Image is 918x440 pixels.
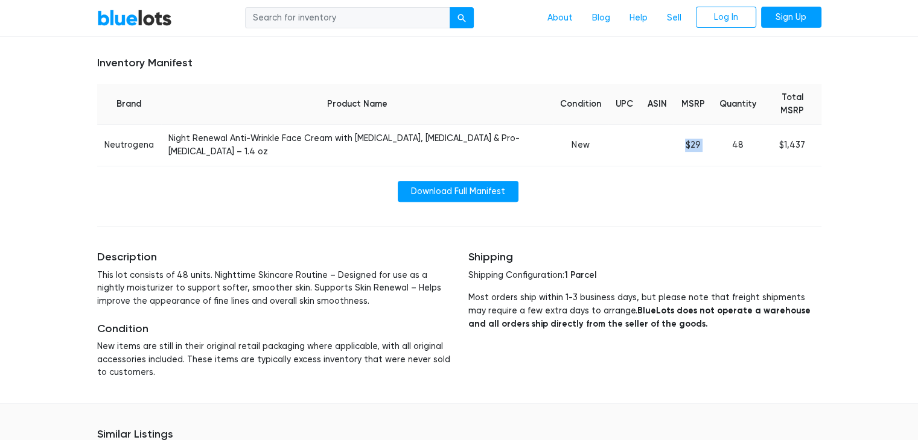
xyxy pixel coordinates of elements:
[620,7,657,30] a: Help
[97,84,161,125] th: Brand
[553,84,608,125] th: Condition
[674,125,712,166] td: $29
[538,7,582,30] a: About
[97,57,821,70] h5: Inventory Manifest
[468,251,821,264] h5: Shipping
[763,84,821,125] th: Total MSRP
[582,7,620,30] a: Blog
[398,181,518,203] a: Download Full Manifest
[468,305,811,329] strong: BlueLots does not operate a warehouse and all orders ship directly from the seller of the goods.
[763,125,821,166] td: $1,437
[97,251,450,264] h5: Description
[97,322,450,336] h5: Condition
[761,7,821,28] a: Sign Up
[97,340,450,379] p: New items are still in their original retail packaging where applicable, with all original access...
[161,84,553,125] th: Product Name
[657,7,691,30] a: Sell
[97,269,450,308] p: This lot consists of 48 units. Nighttime Skincare Routine – Designed for use as a nightly moistur...
[553,125,608,166] td: New
[712,84,763,125] th: Quantity
[468,291,821,330] p: Most orders ship within 1-3 business days, but please note that freight shipments may require a f...
[97,125,161,166] td: Neutrogena
[468,269,821,282] p: Shipping Configuration:
[640,84,674,125] th: ASIN
[696,7,756,28] a: Log In
[608,84,640,125] th: UPC
[564,269,596,280] span: 1 Parcel
[97,9,172,27] a: BlueLots
[161,125,553,166] td: Night Renewal Anti-Wrinkle Face Cream with [MEDICAL_DATA], [MEDICAL_DATA] & Pro-[MEDICAL_DATA] – ...
[674,84,712,125] th: MSRP
[712,125,763,166] td: 48
[245,7,450,29] input: Search for inventory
